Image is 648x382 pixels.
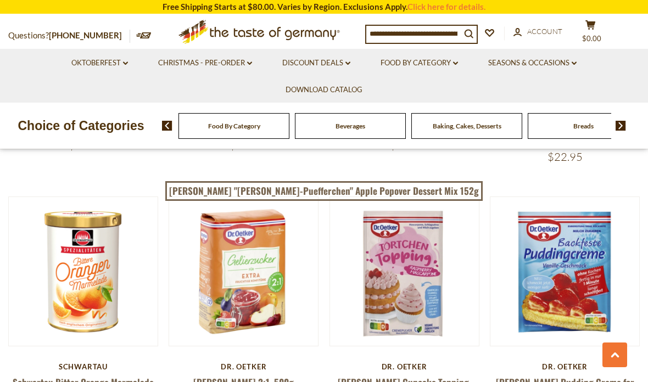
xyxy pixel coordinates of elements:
[336,122,365,130] a: Beverages
[573,122,594,130] a: Breads
[574,20,607,47] button: $0.00
[8,29,130,43] p: Questions?
[169,197,318,346] img: Dr. Oetker Gelierzucker 2:1, 500g
[282,57,350,69] a: Discount Deals
[490,362,640,371] div: Dr. Oetker
[71,57,128,69] a: Oktoberfest
[169,362,319,371] div: Dr. Oetker
[162,121,172,131] img: previous arrow
[158,57,252,69] a: Christmas - PRE-ORDER
[548,150,583,164] span: $22.95
[513,26,562,38] a: Account
[9,197,158,346] img: Schwartau Bitter Orange Marmalade in tin, 350g
[286,84,362,96] a: Download Catalog
[490,197,639,346] img: Dr. Oetker Pudding Creme for Baking, Vanilla, 35g
[488,57,577,69] a: Seasons & Occasions
[582,34,601,43] span: $0.00
[616,121,626,131] img: next arrow
[527,27,562,36] span: Account
[329,362,479,371] div: Dr. Oetker
[433,122,501,130] a: Baking, Cakes, Desserts
[407,2,485,12] a: Click here for details.
[8,362,158,371] div: Schwartau
[165,181,483,201] a: [PERSON_NAME] "[PERSON_NAME]-Puefferchen" Apple Popover Dessert Mix 152g
[381,57,458,69] a: Food By Category
[49,30,122,40] a: [PHONE_NUMBER]
[208,122,260,130] a: Food By Category
[330,197,479,346] img: Dr. Oetker Cupcake Topping, Raspberry Mascarpone, 50g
